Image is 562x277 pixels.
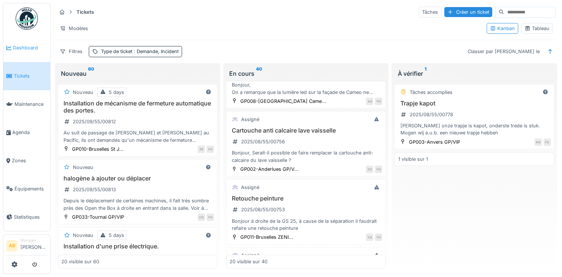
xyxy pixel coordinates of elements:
a: AB Manager[PERSON_NAME] [6,238,47,255]
div: DS [366,166,373,173]
strong: Tickets [74,9,97,16]
div: GP033-Tournai GP/VIP [72,214,124,221]
div: KN [535,138,542,146]
div: GP011-Bruxelles ZENI... [240,234,293,241]
div: Bonjour à droite de la GS 25, à cause de la séparation il faudrait refaire une retouche peinture [230,218,382,232]
div: Manager [20,238,47,243]
div: 2025/08/55/00756 [241,138,285,145]
div: Bonjour, Serait-il possible de faire remplacer la cartouche anti-calcaire du lave vaisselle ? [230,149,382,163]
a: Agenda [3,118,50,147]
div: 2025/09/55/00814 [73,254,116,261]
h3: halogène à ajouter ou déplacer [61,175,214,182]
div: GP003-Anvers GP/VIP [409,138,460,146]
div: Nouveau [73,232,93,239]
div: 2025/09/55/00813 [73,186,116,193]
li: AB [6,240,17,251]
span: Tickets [14,72,47,79]
div: FG [375,234,382,241]
div: Créer un ticket [444,7,492,17]
div: Assigné [241,252,259,259]
div: GP008-[GEOGRAPHIC_DATA] Came... [240,98,326,105]
div: À vérifier [397,69,551,78]
div: Au suit de passage de [PERSON_NAME] et [PERSON_NAME] au Pacific, ils ont demandés qu'un mécanisme... [61,129,214,143]
div: FG [207,214,214,221]
div: GP002-Anderlues GP/V... [240,166,299,173]
div: 20 visible sur 60 [61,258,99,265]
div: Assigné [241,184,259,191]
div: CQ [198,214,205,221]
div: Classer par [PERSON_NAME] le [464,46,543,57]
div: CA [366,234,373,241]
div: 5 days [109,89,124,96]
a: Tickets [3,62,50,90]
div: Depuis le déplacement de certaines machines, il fait très sombre près des Open the Box à droite e... [61,197,214,211]
div: Tableau [524,25,549,32]
a: Équipements [3,175,50,203]
h3: Installation de mécanisme de fermeture automatique des portes. [61,100,214,114]
div: FG [375,166,382,173]
div: 20 visible sur 40 [230,258,267,265]
div: Nouveau [73,89,93,96]
span: Agenda [12,129,47,136]
a: Zones [3,147,50,175]
div: 2025/08/55/00778 [409,111,453,118]
div: 1 visible sur 1 [398,156,428,163]
div: [PERSON_NAME] onze trapje is kapot, onderste trede is stuk. Mogen wij a.u.b. een nieuwe trapje he... [398,122,550,136]
div: Assigné [241,116,259,123]
h3: Cartouche anti calcaire lave vaisselle [230,127,382,134]
sup: 1 [424,69,426,78]
img: Badge_color-CXgf-gQk.svg [16,7,38,30]
div: Filtres [56,46,86,57]
div: Bonjour, On a remarque que la lumière led sur la façade de Cameo ne fonctionne plus. Pouvez vous,... [230,81,382,95]
a: Statistiques [3,203,50,231]
h3: Retouche peinture [230,195,382,202]
div: AG [366,98,373,105]
div: GP010-Bruxelles St J... [72,146,124,153]
div: Type de ticket [101,48,179,55]
a: Dashboard [3,34,50,62]
span: Zones [12,157,47,164]
div: FG [375,98,382,105]
div: 2025/08/55/00753 [241,206,285,213]
li: [PERSON_NAME] [20,238,47,254]
div: FG [207,146,214,153]
div: FG [543,138,551,146]
div: 2025/09/55/00812 [73,118,116,125]
h3: Trapje kapot [398,100,550,107]
div: Tâches accomplies [409,89,452,96]
div: Modèles [56,23,91,34]
div: Tâches [419,7,441,17]
h3: Installation d'une prise électrique. [61,243,214,250]
span: Dashboard [13,44,47,51]
div: 5 days [109,232,124,239]
span: Équipements [14,185,47,192]
div: ZR [198,146,205,153]
span: : Demande, Incident [132,49,179,54]
a: Maintenance [3,90,50,118]
span: Statistiques [14,214,47,221]
div: Nouveau [61,69,214,78]
sup: 60 [88,69,94,78]
sup: 40 [256,69,262,78]
span: Maintenance [14,101,47,108]
div: Kanban [490,25,515,32]
div: En cours [229,69,383,78]
div: Nouveau [73,164,93,171]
